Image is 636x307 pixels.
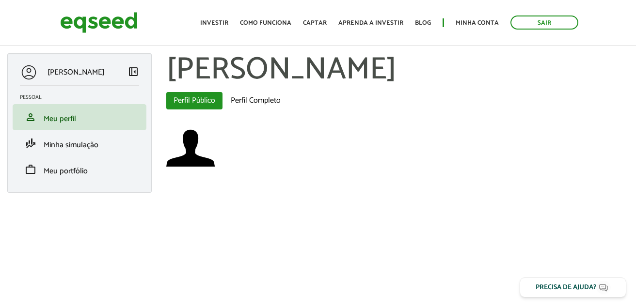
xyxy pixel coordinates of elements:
a: Perfil Completo [223,92,288,109]
span: finance_mode [25,138,36,149]
a: Minha conta [456,20,499,26]
a: Investir [200,20,228,26]
a: Blog [415,20,431,26]
a: Captar [303,20,327,26]
h1: [PERSON_NAME] [166,53,629,87]
a: workMeu portfólio [20,164,139,175]
span: Meu portfólio [44,165,88,178]
img: Foto de BRUNO CINTAS PADOVAN [166,124,215,172]
span: person [25,111,36,123]
span: Minha simulação [44,138,98,152]
a: Aprenda a investir [338,20,403,26]
a: Ver perfil do usuário. [166,124,215,172]
a: Perfil Público [166,92,223,109]
a: personMeu perfil [20,111,139,123]
span: left_panel_close [127,66,139,77]
a: Como funciona [240,20,291,26]
li: Meu perfil [13,104,146,130]
h2: Pessoal [20,94,146,100]
span: work [25,164,36,175]
img: EqSeed [60,10,138,35]
a: finance_modeMinha simulação [20,138,139,149]
span: Meu perfil [44,112,76,125]
li: Minha simulação [13,130,146,156]
li: Meu portfólio [13,156,146,183]
a: Colapsar menu [127,66,139,79]
a: Sair [510,15,578,30]
p: [PERSON_NAME] [48,68,105,77]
